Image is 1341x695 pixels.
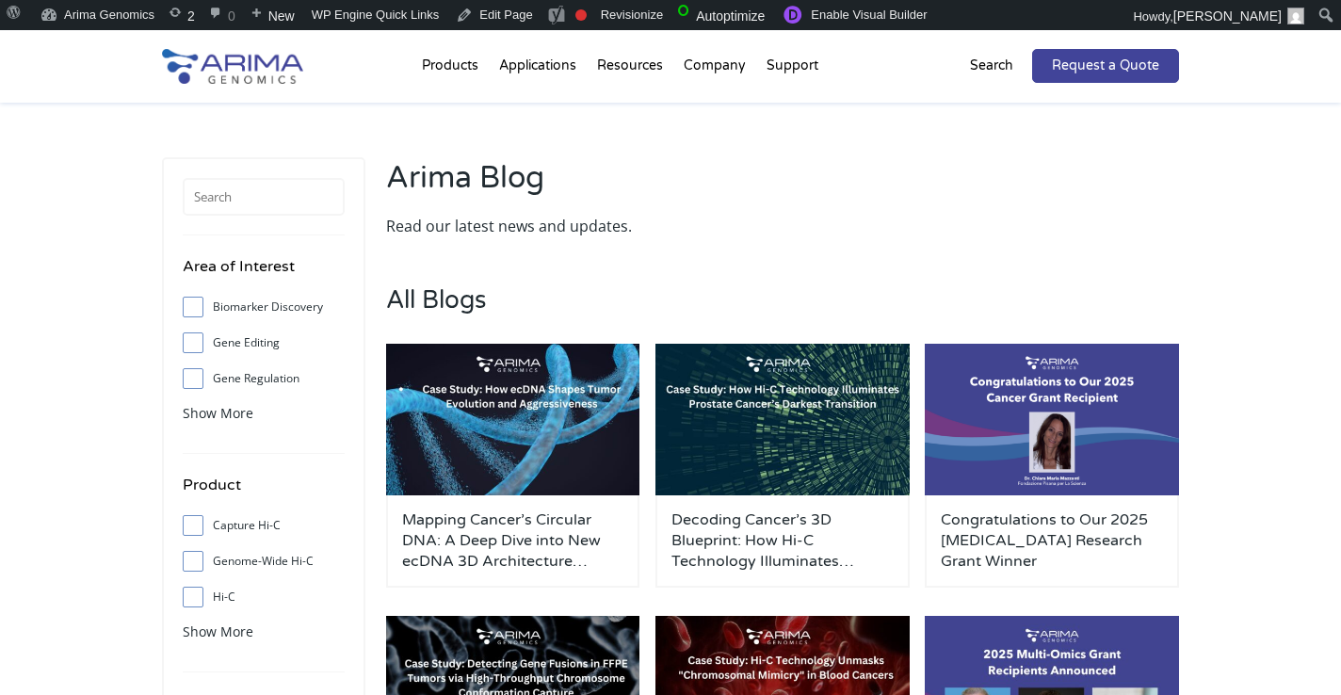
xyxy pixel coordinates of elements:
[183,511,345,540] label: Capture Hi-C
[941,509,1163,572] a: Congratulations to Our 2025 [MEDICAL_DATA] Research Grant Winner
[970,54,1013,78] p: Search
[183,547,345,575] label: Genome-Wide Hi-C
[183,364,345,393] label: Gene Regulation
[183,254,345,293] h4: Area of Interest
[1173,8,1282,24] span: [PERSON_NAME]
[402,509,624,572] a: Mapping Cancer’s Circular DNA: A Deep Dive into New ecDNA 3D Architecture Research
[183,583,345,611] label: Hi-C
[575,9,587,21] div: Focus keyphrase not set
[183,329,345,357] label: Gene Editing
[386,214,773,238] p: Read our latest news and updates.
[386,344,640,496] img: Arima-March-Blog-Post-Banner-4-500x300.jpg
[925,344,1179,496] img: genome-assembly-grant-2025-500x300.png
[183,622,253,640] span: Show More
[183,293,345,321] label: Biomarker Discovery
[386,157,773,214] h2: Arima Blog
[183,178,345,216] input: Search
[183,404,253,422] span: Show More
[655,344,910,496] img: Arima-March-Blog-Post-Banner-3-500x300.jpg
[162,49,303,84] img: Arima-Genomics-logo
[183,473,345,511] h4: Product
[1032,49,1179,83] a: Request a Quote
[386,285,1179,344] h3: All Blogs
[671,509,894,572] a: Decoding Cancer’s 3D Blueprint: How Hi-C Technology Illuminates [MEDICAL_DATA] Cancer’s Darkest T...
